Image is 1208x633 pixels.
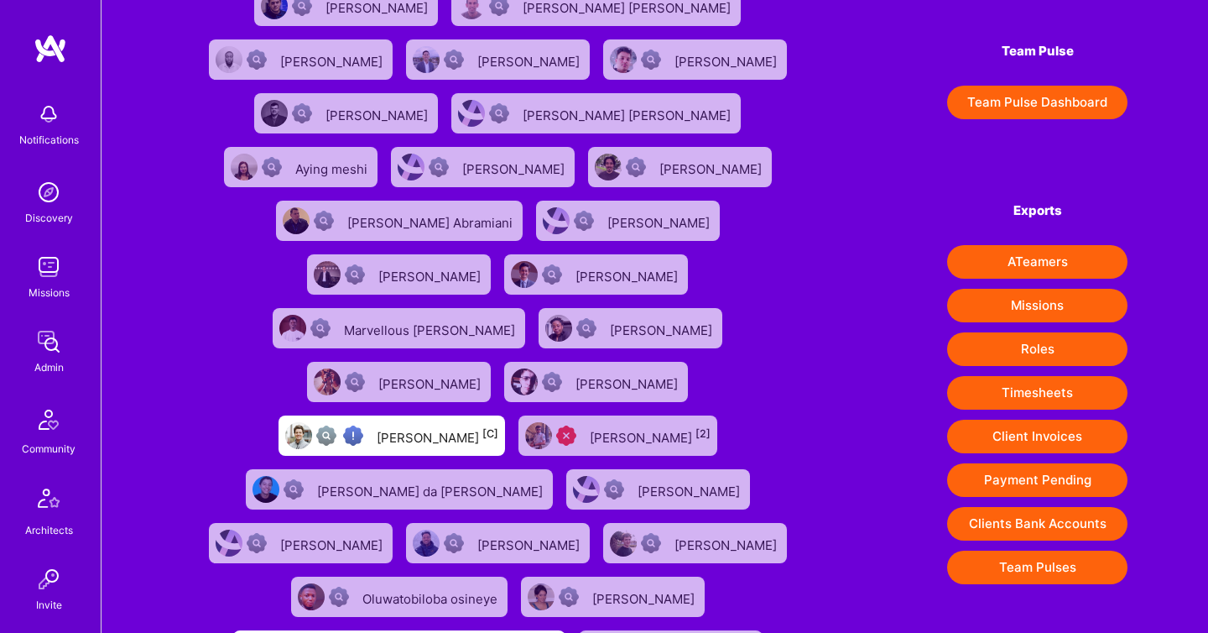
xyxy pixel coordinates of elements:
[413,46,440,73] img: User Avatar
[247,533,267,553] img: Not Scrubbed
[947,86,1127,119] button: Team Pulse Dashboard
[280,49,386,71] div: [PERSON_NAME]
[947,203,1127,218] h4: Exports
[247,86,445,140] a: User AvatarNot Scrubbed[PERSON_NAME]
[247,50,267,70] img: Not Scrubbed
[947,44,1127,59] h4: Team Pulse
[343,426,363,446] img: High Potential User
[32,97,65,131] img: bell
[477,49,583,71] div: [PERSON_NAME]
[347,210,516,232] div: [PERSON_NAME] Abramiani
[641,50,661,70] img: Not Scrubbed
[399,33,596,86] a: User AvatarNot Scrubbed[PERSON_NAME]
[576,318,596,338] img: Not Scrubbed
[947,332,1127,366] button: Roles
[947,289,1127,322] button: Missions
[32,175,65,209] img: discovery
[344,317,518,339] div: Marvellous [PERSON_NAME]
[947,507,1127,541] button: Clients Bank Accounts
[378,371,484,393] div: [PERSON_NAME]
[262,157,282,177] img: Not Scrubbed
[610,317,716,339] div: [PERSON_NAME]
[36,596,62,614] div: Invite
[32,562,65,596] img: Invite
[261,100,288,127] img: User Avatar
[29,481,69,521] img: Architects
[947,551,1127,584] button: Team Pulses
[280,532,386,554] div: [PERSON_NAME]
[269,194,529,248] a: User AvatarNot Scrubbed[PERSON_NAME] Abramiani
[22,440,75,458] div: Community
[284,570,514,624] a: User AvatarNot ScrubbedOluwatobiloba osineye
[292,103,312,123] img: Not Scrubbed
[444,533,464,553] img: Not Scrubbed
[458,100,485,127] img: User Avatar
[592,586,698,608] div: [PERSON_NAME]
[316,426,336,446] img: Not fully vetted
[202,516,399,570] a: User AvatarNot Scrubbed[PERSON_NAME]
[574,211,594,231] img: Not Scrubbed
[32,250,65,284] img: teamwork
[477,532,583,554] div: [PERSON_NAME]
[445,86,747,140] a: User AvatarNot Scrubbed[PERSON_NAME] [PERSON_NAME]
[641,533,661,553] img: Not Scrubbed
[560,463,757,516] a: User AvatarNot Scrubbed[PERSON_NAME]
[559,587,579,607] img: Not Scrubbed
[272,409,512,463] a: User AvatarNot fully vettedHigh Potential User[PERSON_NAME][C]
[25,521,73,539] div: Architects
[511,369,538,395] img: User Avatar
[34,34,67,64] img: logo
[525,422,552,449] img: User Avatar
[298,583,325,610] img: User Avatar
[378,264,484,285] div: [PERSON_NAME]
[528,583,555,610] img: User Avatar
[231,154,258,180] img: User Avatar
[329,587,349,607] img: Not Scrubbed
[444,50,464,70] img: Not Scrubbed
[514,570,711,624] a: User AvatarNot Scrubbed[PERSON_NAME]
[25,209,73,227] div: Discovery
[377,425,498,447] div: [PERSON_NAME]
[32,325,65,358] img: admin teamwork
[300,355,497,409] a: User AvatarNot Scrubbed[PERSON_NAME]
[573,476,600,503] img: User Avatar
[596,33,794,86] a: User AvatarNot Scrubbed[PERSON_NAME]
[512,409,724,463] a: User AvatarUnqualified[PERSON_NAME][2]
[283,207,310,234] img: User Avatar
[266,301,532,355] a: User AvatarNot ScrubbedMarvellous [PERSON_NAME]
[300,248,497,301] a: User AvatarNot Scrubbed[PERSON_NAME]
[216,530,242,557] img: User Avatar
[285,422,312,449] img: User Avatar
[216,46,242,73] img: User Avatar
[284,479,304,500] img: Not Scrubbed
[253,476,279,503] img: User Avatar
[279,315,306,342] img: User Avatar
[695,427,711,440] sup: [2]
[529,194,726,248] a: User AvatarNot Scrubbed[PERSON_NAME]
[532,301,729,355] a: User AvatarNot Scrubbed[PERSON_NAME]
[595,154,622,180] img: User Avatar
[202,33,399,86] a: User AvatarNot Scrubbed[PERSON_NAME]
[575,264,681,285] div: [PERSON_NAME]
[610,46,637,73] img: User Avatar
[398,154,424,180] img: User Avatar
[626,157,646,177] img: Not Scrubbed
[674,532,780,554] div: [PERSON_NAME]
[489,103,509,123] img: Not Scrubbed
[317,479,546,500] div: [PERSON_NAME] da [PERSON_NAME]
[947,376,1127,410] button: Timesheets
[462,156,568,178] div: [PERSON_NAME]
[239,463,560,516] a: User AvatarNot Scrubbed[PERSON_NAME] da [PERSON_NAME]
[545,315,572,342] img: User Avatar
[217,140,384,194] a: User AvatarNot ScrubbedAying meshi
[596,516,794,570] a: User AvatarNot Scrubbed[PERSON_NAME]
[429,157,449,177] img: Not Scrubbed
[542,264,562,285] img: Not Scrubbed
[607,210,713,232] div: [PERSON_NAME]
[511,261,538,288] img: User Avatar
[610,530,637,557] img: User Avatar
[674,49,780,71] div: [PERSON_NAME]
[482,427,498,440] sup: [C]
[638,479,743,500] div: [PERSON_NAME]
[497,355,695,409] a: User AvatarNot Scrubbed[PERSON_NAME]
